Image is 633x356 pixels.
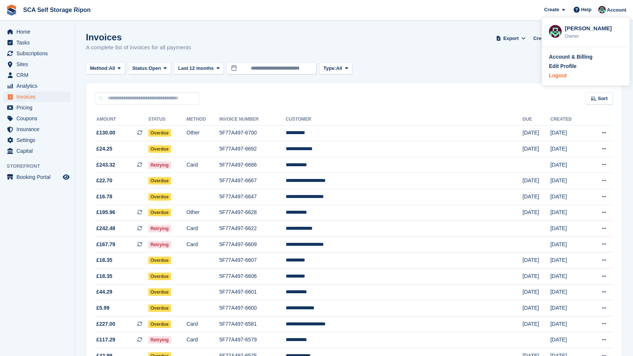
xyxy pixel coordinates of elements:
a: menu [4,172,71,182]
a: menu [4,59,71,69]
span: Tasks [16,37,61,48]
span: Capital [16,146,61,156]
span: Overdue [148,321,171,328]
span: £22.70 [96,177,112,185]
td: [DATE] [550,141,586,157]
th: Status [148,114,186,126]
span: £242.48 [96,225,115,232]
a: menu [4,48,71,59]
td: 5F77A497-6692 [219,141,286,157]
span: Overdue [148,288,171,296]
img: Sam Chapman [598,6,606,13]
th: Customer [286,114,522,126]
button: Type: All [319,62,352,75]
span: Overdue [148,193,171,201]
a: menu [4,124,71,134]
a: Account & Billing [549,53,623,61]
th: Due [522,114,550,126]
td: [DATE] [522,253,550,269]
span: Home [16,27,61,37]
div: Owner [565,32,623,40]
span: Invoices [16,92,61,102]
span: Overdue [148,304,171,312]
td: 5F77A497-6579 [219,332,286,348]
span: £18.35 [96,256,112,264]
span: £24.25 [96,145,112,153]
td: [DATE] [550,236,586,253]
td: [DATE] [550,205,586,221]
span: Insurance [16,124,61,134]
span: Overdue [148,129,171,137]
span: Booking Portal [16,172,61,182]
td: [DATE] [522,189,550,205]
span: Account [607,6,626,14]
a: menu [4,27,71,37]
a: menu [4,146,71,156]
span: All [109,65,115,72]
td: Card [186,236,219,253]
a: menu [4,135,71,145]
td: 5F77A497-6647 [219,189,286,205]
span: Retrying [148,225,171,232]
a: menu [4,37,71,48]
a: SCA Self Storage Ripon [20,4,94,16]
span: £5.99 [96,304,109,312]
td: [DATE] [522,316,550,332]
td: 5F77A497-6622 [219,221,286,237]
button: Last 12 months [174,62,224,75]
span: Type: [323,65,336,72]
span: Coupons [16,113,61,124]
span: £117.29 [96,336,115,344]
div: Edit Profile [549,62,577,70]
div: Logout [549,72,567,80]
td: [DATE] [550,157,586,173]
span: Overdue [148,273,171,280]
a: menu [4,81,71,91]
th: Invoice Number [219,114,286,126]
span: Help [581,6,592,13]
span: £195.96 [96,208,115,216]
td: 5F77A497-6686 [219,157,286,173]
td: 5F77A497-6667 [219,173,286,189]
th: Method [186,114,219,126]
th: Amount [95,114,148,126]
span: Sites [16,59,61,69]
span: Subscriptions [16,48,61,59]
button: Export [494,32,527,44]
td: [DATE] [550,125,586,141]
span: £243.32 [96,161,115,169]
span: Sort [598,95,608,102]
span: Storefront [7,162,74,170]
img: Sam Chapman [549,25,562,38]
a: Credit Notes [530,32,565,44]
td: [DATE] [522,284,550,300]
td: [DATE] [550,221,586,237]
a: menu [4,92,71,102]
span: Retrying [148,336,171,344]
span: £227.00 [96,320,115,328]
span: Settings [16,135,61,145]
td: [DATE] [522,173,550,189]
span: Retrying [148,241,171,248]
span: Pricing [16,102,61,113]
span: All [336,65,342,72]
a: Logout [549,72,623,80]
td: 5F77A497-6628 [219,205,286,221]
a: Preview store [62,173,71,182]
td: [DATE] [550,189,586,205]
td: [DATE] [522,125,550,141]
th: Created [550,114,586,126]
td: [DATE] [550,300,586,316]
p: A complete list of invoices for all payments [86,43,191,52]
td: [DATE] [522,269,550,285]
span: Create [544,6,559,13]
button: Method: All [86,62,125,75]
td: [DATE] [550,253,586,269]
span: £44.29 [96,288,112,296]
td: [DATE] [550,316,586,332]
td: Other [186,125,219,141]
td: Other [186,205,219,221]
span: £130.00 [96,129,115,137]
td: Card [186,332,219,348]
span: Retrying [148,161,171,169]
